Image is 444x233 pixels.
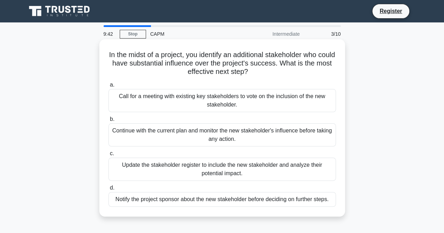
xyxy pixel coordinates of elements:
[110,150,114,156] span: c.
[108,192,336,207] div: Notify the project sponsor about the new stakeholder before deciding on further steps.
[243,27,304,41] div: Intermediate
[304,27,345,41] div: 3/10
[110,185,114,191] span: d.
[108,50,337,76] h5: In the midst of a project, you identify an additional stakeholder who could have substantial infl...
[120,30,146,39] a: Stop
[108,123,336,146] div: Continue with the current plan and monitor the new stakeholder's influence before taking any action.
[108,158,336,181] div: Update the stakeholder register to include the new stakeholder and analyze their potential impact.
[110,116,114,122] span: b.
[146,27,243,41] div: CAPM
[375,7,406,15] a: Register
[108,89,336,112] div: Call for a meeting with existing key stakeholders to vote on the inclusion of the new stakeholder.
[110,82,114,88] span: a.
[99,27,120,41] div: 9:42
